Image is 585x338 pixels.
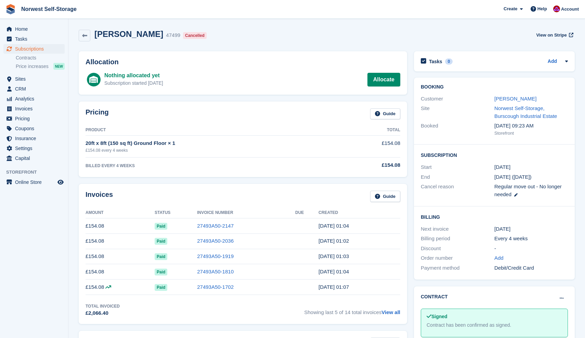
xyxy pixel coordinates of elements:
h2: Tasks [429,58,442,65]
span: Create [504,5,517,12]
h2: Invoices [86,191,113,202]
span: Help [537,5,547,12]
span: Regular move out - No longer needed [494,184,562,197]
div: Contract has been confirmed as signed. [427,322,562,329]
span: Capital [15,153,56,163]
span: Analytics [15,94,56,104]
span: Price increases [16,63,49,70]
img: Daniel Grensinger [553,5,560,12]
img: stora-icon-8386f47178a22dfd0bd8f6a31ec36ba5ce8667c1dd55bd0f319d3a0aa187defe.svg [5,4,16,14]
div: Next invoice [421,225,494,233]
span: Coupons [15,124,56,133]
div: Storefront [494,130,568,137]
a: menu [3,104,65,113]
div: Subscription started [DATE] [104,80,163,87]
h2: Contract [421,293,448,300]
h2: Subscription [421,151,568,158]
div: Cancelled [183,32,207,39]
time: 2025-04-02 00:07:19 UTC [318,284,349,290]
time: 2025-04-30 00:04:52 UTC [318,269,349,274]
div: Payment method [421,264,494,272]
a: menu [3,24,65,34]
a: Guide [370,191,400,202]
span: Pricing [15,114,56,123]
a: menu [3,84,65,94]
a: Add [494,254,504,262]
div: £2,066.40 [86,309,120,317]
td: £154.08 [86,218,155,234]
a: menu [3,34,65,44]
th: Product [86,125,346,136]
span: Account [561,6,579,13]
a: Guide [370,108,400,120]
div: Nothing allocated yet [104,71,163,80]
span: Home [15,24,56,34]
span: Sites [15,74,56,84]
a: menu [3,114,65,123]
span: Subscriptions [15,44,56,54]
div: Discount [421,245,494,253]
a: 27493A50-1810 [197,269,234,274]
h2: Billing [421,213,568,220]
a: Norwest Self-Storage [18,3,79,15]
span: Paid [155,238,167,245]
div: Every 4 weeks [494,235,568,243]
h2: Pricing [86,108,109,120]
span: Insurance [15,134,56,143]
div: 20ft x 8ft (150 sq ft) Ground Floor × 1 [86,139,346,147]
a: View all [381,309,400,315]
div: 0 [445,58,453,65]
td: £154.08 [346,136,400,157]
a: Add [548,58,557,66]
div: £154.08 [346,161,400,169]
h2: Booking [421,84,568,90]
a: Norwest Self-Storage, Burscough Industrial Estate [494,105,557,119]
div: Customer [421,95,494,103]
span: CRM [15,84,56,94]
a: Contracts [16,55,65,61]
div: Signed [427,313,562,320]
td: £154.08 [86,233,155,249]
div: 47499 [166,31,180,39]
th: Invoice Number [197,207,295,218]
a: menu [3,44,65,54]
td: £154.08 [86,249,155,264]
time: 2024-07-24 00:00:00 UTC [494,163,510,171]
h2: Allocation [86,58,400,66]
div: Debit/Credit Card [494,264,568,272]
div: NEW [53,63,65,70]
a: [PERSON_NAME] [494,96,536,102]
div: Order number [421,254,494,262]
span: Storefront [6,169,68,176]
a: menu [3,177,65,187]
div: [DATE] 09:23 AM [494,122,568,130]
a: menu [3,94,65,104]
h2: [PERSON_NAME] [94,29,163,39]
a: menu [3,134,65,143]
a: Price increases NEW [16,63,65,70]
div: Start [421,163,494,171]
div: Cancel reason [421,183,494,198]
th: Status [155,207,197,218]
span: Paid [155,269,167,275]
th: Created [318,207,400,218]
div: [DATE] [494,225,568,233]
div: Billing period [421,235,494,243]
a: 27493A50-2036 [197,238,234,244]
div: - [494,245,568,253]
time: 2025-07-23 00:04:10 UTC [318,223,349,229]
div: £154.08 every 4 weeks [86,147,346,153]
span: Paid [155,284,167,291]
td: £154.08 [86,280,155,295]
div: Total Invoiced [86,303,120,309]
th: Amount [86,207,155,218]
a: menu [3,124,65,133]
span: Paid [155,223,167,230]
a: menu [3,153,65,163]
div: Site [421,105,494,120]
span: [DATE] ([DATE]) [494,174,532,180]
time: 2025-06-25 00:02:22 UTC [318,238,349,244]
th: Due [295,207,318,218]
div: BILLED EVERY 4 WEEKS [86,163,346,169]
span: Tasks [15,34,56,44]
